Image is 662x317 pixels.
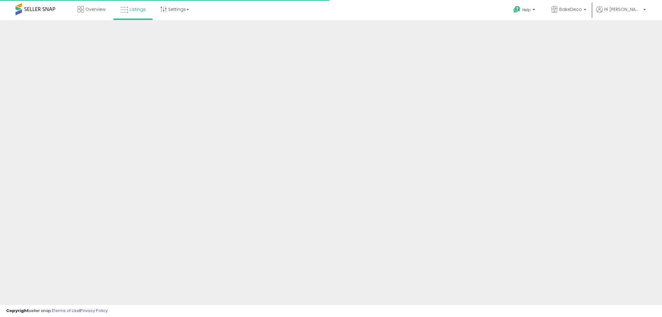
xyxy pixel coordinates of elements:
[85,6,106,12] span: Overview
[522,7,531,12] span: Help
[559,6,582,12] span: BakeDeco
[513,6,521,13] i: Get Help
[596,6,646,20] a: Hi [PERSON_NAME]
[604,6,642,12] span: Hi [PERSON_NAME]
[130,6,146,12] span: Listings
[508,1,541,20] a: Help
